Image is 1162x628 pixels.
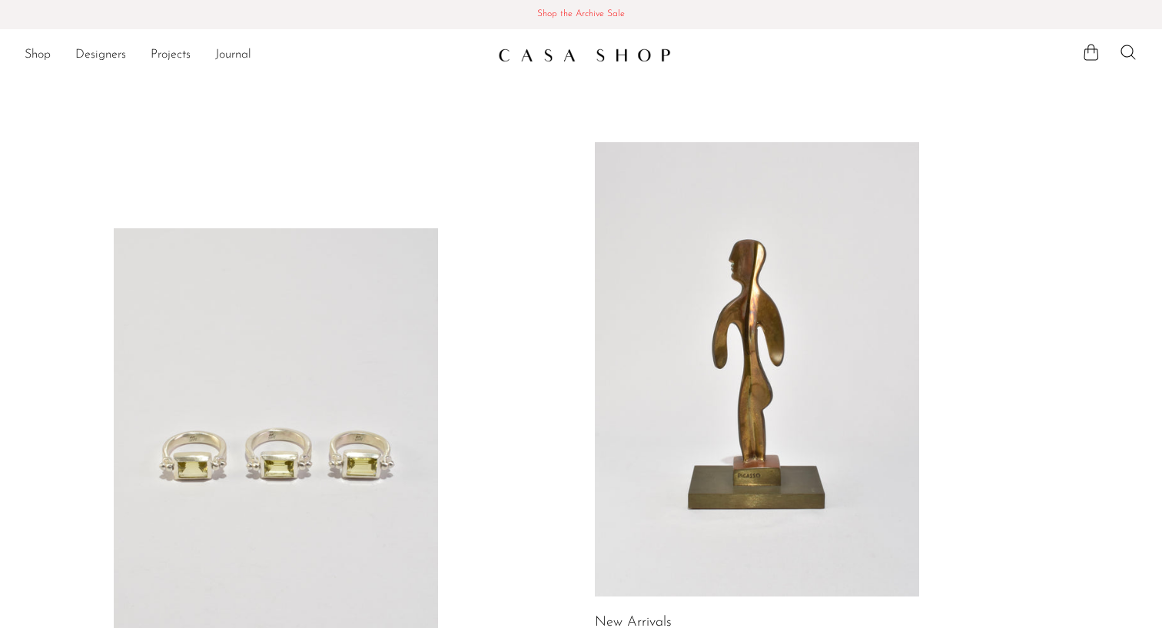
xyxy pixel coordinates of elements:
[25,42,486,68] ul: NEW HEADER MENU
[151,45,191,65] a: Projects
[25,45,51,65] a: Shop
[215,45,251,65] a: Journal
[75,45,126,65] a: Designers
[25,42,486,68] nav: Desktop navigation
[12,6,1150,23] span: Shop the Archive Sale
